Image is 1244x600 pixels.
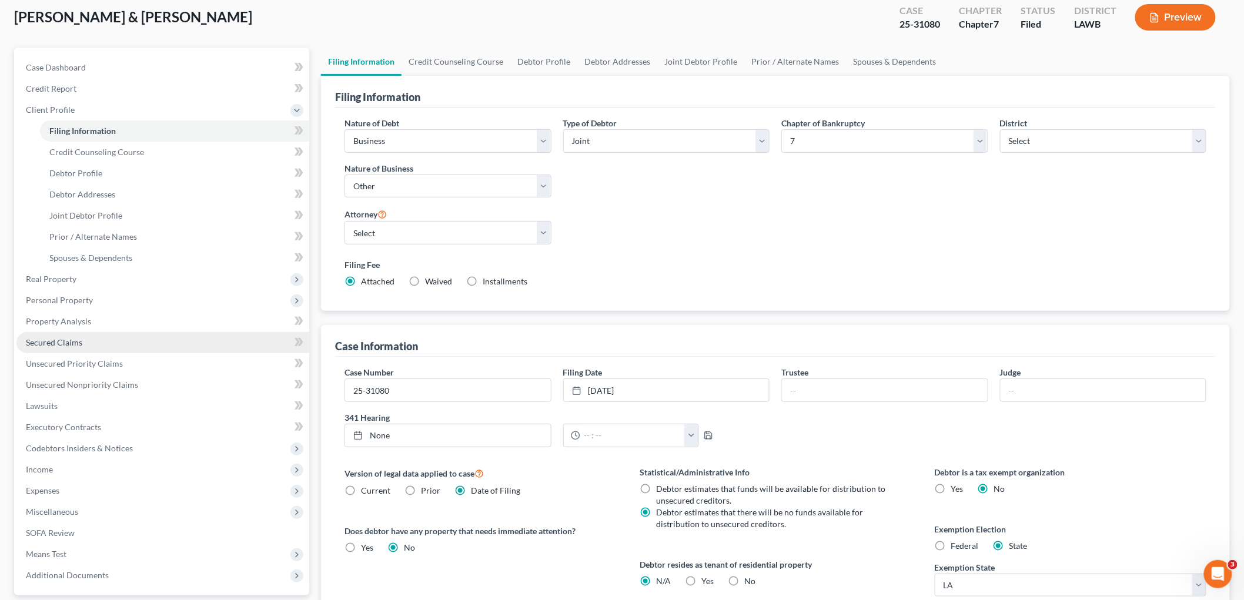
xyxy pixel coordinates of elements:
[744,576,755,586] span: No
[26,422,101,432] span: Executory Contracts
[1001,379,1206,401] input: --
[345,379,551,401] input: Enter case number...
[26,380,138,390] span: Unsecured Nonpriority Claims
[580,424,685,447] input: -- : --
[26,83,76,93] span: Credit Report
[421,485,440,495] span: Prior
[425,276,452,286] span: Waived
[49,232,137,242] span: Prior / Alternate Names
[26,337,82,347] span: Secured Claims
[935,523,1206,535] label: Exemption Election
[40,120,309,142] a: Filing Information
[26,485,59,495] span: Expenses
[26,274,76,284] span: Real Property
[16,395,309,417] a: Lawsuits
[16,332,309,353] a: Secured Claims
[16,522,309,544] a: SOFA Review
[40,142,309,163] a: Credit Counseling Course
[935,561,995,574] label: Exemption State
[701,576,714,586] span: Yes
[339,411,775,424] label: 341 Hearing
[471,485,520,495] span: Date of Filing
[1074,4,1116,18] div: District
[656,507,863,529] span: Debtor estimates that there will be no funds available for distribution to unsecured creditors.
[657,48,744,76] a: Joint Debtor Profile
[26,62,86,72] span: Case Dashboard
[402,48,510,76] a: Credit Counseling Course
[781,366,808,378] label: Trustee
[951,541,979,551] span: Federal
[345,424,551,447] a: None
[40,205,309,226] a: Joint Debtor Profile
[1021,4,1055,18] div: Status
[16,57,309,78] a: Case Dashboard
[345,162,413,175] label: Nature of Business
[26,401,58,411] span: Lawsuits
[404,542,415,552] span: No
[345,366,394,378] label: Case Number
[49,189,115,199] span: Debtor Addresses
[959,18,1002,31] div: Chapter
[49,210,122,220] span: Joint Debtor Profile
[345,466,616,480] label: Version of legal data applied to case
[744,48,846,76] a: Prior / Alternate Names
[26,464,53,474] span: Income
[656,484,885,505] span: Debtor estimates that funds will be available for distribution to unsecured creditors.
[40,226,309,247] a: Prior / Alternate Names
[959,4,1002,18] div: Chapter
[40,247,309,269] a: Spouses & Dependents
[577,48,657,76] a: Debtor Addresses
[26,570,109,580] span: Additional Documents
[335,90,420,104] div: Filing Information
[26,105,75,115] span: Client Profile
[40,163,309,184] a: Debtor Profile
[640,466,911,478] label: Statistical/Administrative Info
[1000,366,1021,378] label: Judge
[16,374,309,395] a: Unsecured Nonpriority Claims
[16,417,309,438] a: Executory Contracts
[16,311,309,332] a: Property Analysis
[1074,18,1116,31] div: LAWB
[564,379,770,401] a: [DATE]
[781,117,865,129] label: Chapter of Bankruptcy
[345,259,1206,271] label: Filing Fee
[361,276,394,286] span: Attached
[1009,541,1028,551] span: State
[49,126,116,136] span: Filing Information
[49,147,144,157] span: Credit Counseling Course
[26,443,133,453] span: Codebtors Insiders & Notices
[26,316,91,326] span: Property Analysis
[361,485,390,495] span: Current
[26,295,93,305] span: Personal Property
[26,549,66,559] span: Means Test
[640,558,911,571] label: Debtor resides as tenant of residential property
[345,117,399,129] label: Nature of Debt
[1021,18,1055,31] div: Filed
[26,507,78,517] span: Miscellaneous
[49,253,132,263] span: Spouses & Dependents
[16,353,309,374] a: Unsecured Priority Claims
[510,48,577,76] a: Debtor Profile
[563,117,617,129] label: Type of Debtor
[899,18,940,31] div: 25-31080
[345,207,387,221] label: Attorney
[899,4,940,18] div: Case
[1204,560,1232,588] iframe: Intercom live chat
[26,358,123,368] span: Unsecured Priority Claims
[935,466,1206,478] label: Debtor is a tax exempt organization
[951,484,964,494] span: Yes
[994,18,999,29] span: 7
[994,484,1005,494] span: No
[483,276,527,286] span: Installments
[846,48,943,76] a: Spouses & Dependents
[656,576,671,586] span: N/A
[335,339,418,353] div: Case Information
[14,8,252,25] span: [PERSON_NAME] & [PERSON_NAME]
[1135,4,1216,31] button: Preview
[563,366,603,378] label: Filing Date
[16,78,309,99] a: Credit Report
[26,528,75,538] span: SOFA Review
[1000,117,1028,129] label: District
[782,379,988,401] input: --
[345,525,616,537] label: Does debtor have any property that needs immediate attention?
